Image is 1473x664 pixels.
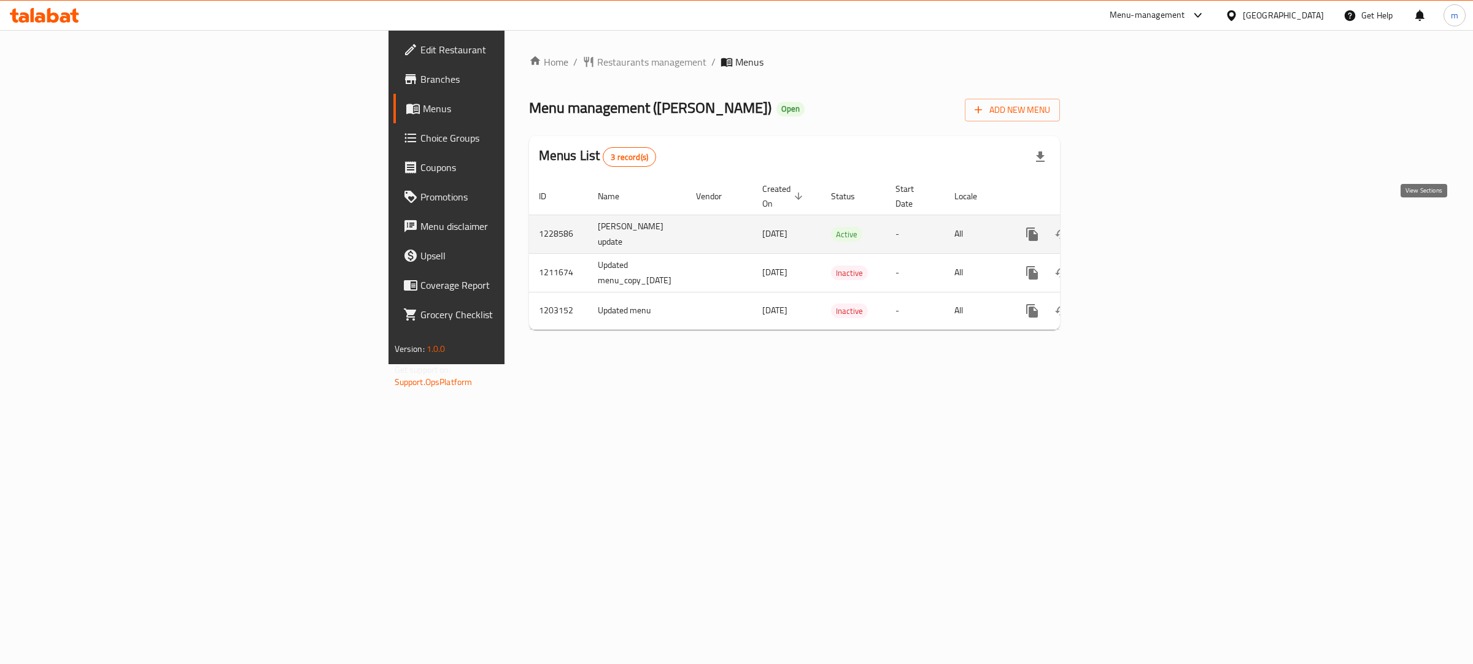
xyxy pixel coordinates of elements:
[945,292,1008,329] td: All
[776,102,805,116] div: Open
[1047,296,1077,326] button: Change Status
[1008,178,1145,215] th: Actions
[395,362,451,378] span: Get support on:
[393,241,635,270] a: Upsell
[711,55,716,69] li: /
[886,253,945,292] td: -
[393,212,635,241] a: Menu disclaimer
[393,64,635,94] a: Branches
[776,104,805,114] span: Open
[598,189,635,204] span: Name
[529,94,771,121] span: Menu management ( [PERSON_NAME] )
[1110,8,1185,23] div: Menu-management
[1018,219,1047,249] button: more
[393,94,635,123] a: Menus
[393,300,635,329] a: Grocery Checklist
[588,253,686,292] td: Updated menu_copy_[DATE]
[582,55,706,69] a: Restaurants management
[539,147,656,167] h2: Menus List
[954,189,993,204] span: Locale
[886,292,945,329] td: -
[831,227,862,242] span: Active
[1026,142,1055,172] div: Export file
[393,153,635,182] a: Coupons
[1018,258,1047,288] button: more
[945,253,1008,292] td: All
[831,189,871,204] span: Status
[762,226,787,242] span: [DATE]
[420,189,625,204] span: Promotions
[945,215,1008,253] td: All
[420,72,625,86] span: Branches
[735,55,764,69] span: Menus
[420,219,625,234] span: Menu disclaimer
[529,55,1061,69] nav: breadcrumb
[1451,9,1458,22] span: m
[393,182,635,212] a: Promotions
[420,307,625,322] span: Grocery Checklist
[762,181,806,211] span: Created On
[1047,258,1077,288] button: Change Status
[975,102,1050,118] span: Add New Menu
[886,215,945,253] td: -
[831,266,868,280] span: Inactive
[393,35,635,64] a: Edit Restaurant
[762,302,787,318] span: [DATE]
[420,160,625,175] span: Coupons
[831,304,868,318] span: Inactive
[393,270,635,300] a: Coverage Report
[762,264,787,280] span: [DATE]
[965,99,1060,121] button: Add New Menu
[395,374,473,390] a: Support.OpsPlatform
[395,341,425,357] span: Version:
[603,151,655,163] span: 3 record(s)
[539,189,562,204] span: ID
[420,42,625,57] span: Edit Restaurant
[420,278,625,292] span: Coverage Report
[1018,296,1047,326] button: more
[529,178,1145,330] table: enhanced table
[831,227,862,242] div: Active
[420,131,625,145] span: Choice Groups
[393,123,635,153] a: Choice Groups
[1243,9,1324,22] div: [GEOGRAPHIC_DATA]
[588,292,686,329] td: Updated menu
[420,248,625,263] span: Upsell
[696,189,738,204] span: Vendor
[423,101,625,116] span: Menus
[597,55,706,69] span: Restaurants management
[588,215,686,253] td: [PERSON_NAME] update
[427,341,446,357] span: 1.0.0
[895,181,930,211] span: Start Date
[603,147,656,167] div: Total records count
